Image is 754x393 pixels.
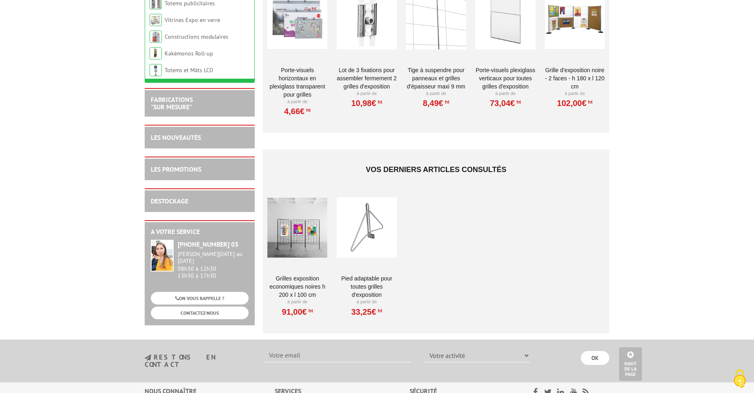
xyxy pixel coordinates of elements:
p: À partir de [406,91,466,97]
sup: HT [586,99,593,105]
a: LES PROMOTIONS [151,165,201,173]
img: Kakémonos Roll-up [150,47,162,60]
span: Vos derniers articles consultés [366,166,506,174]
p: À partir de [475,91,535,97]
button: Cookies (fenêtre modale) [725,365,754,393]
a: 102,00€HT [557,101,593,106]
a: Vitrines Expo en verre [165,16,220,24]
a: Constructions modulaires [165,33,228,40]
input: Votre email [264,349,411,362]
a: Porte-visuels horizontaux en plexiglass transparent pour grilles [267,66,327,99]
a: Tige à suspendre pour panneaux et grilles d'épaisseur maxi 9 mm [406,66,466,91]
a: 73,04€HT [490,101,521,106]
a: Totems et Mâts LCD [165,66,213,74]
p: À partir de [337,91,397,97]
a: 4,66€HT [284,109,311,114]
sup: HT [515,99,521,105]
a: 8,49€HT [423,101,449,106]
sup: HT [443,99,449,105]
p: À partir de [267,299,327,305]
h3: restons en contact [145,354,252,368]
input: OK [581,351,609,365]
a: FABRICATIONS"Sur Mesure" [151,95,193,111]
a: Porte-visuels plexiglass verticaux pour toutes grilles d'exposition [475,66,535,91]
a: LES NOUVEAUTÉS [151,133,201,141]
img: Cookies (fenêtre modale) [730,369,750,389]
p: À partir de [545,91,605,97]
a: Lot de 3 fixations pour assembler fermement 2 grilles d'exposition [337,66,397,91]
strong: [PHONE_NUMBER] 03 [178,240,238,248]
a: DESTOCKAGE [151,197,188,205]
a: 10,98€HT [351,101,382,106]
sup: HT [376,99,382,105]
img: Vitrines Expo en verre [150,14,162,26]
div: 08h30 à 12h30 13h30 à 17h30 [178,251,249,279]
img: newsletter.jpg [145,354,151,361]
h2: A votre service [151,228,249,236]
a: Haut de la page [619,347,642,381]
a: Grilles Exposition Economiques Noires H 200 x L 100 cm [267,274,327,299]
sup: HT [307,308,313,314]
a: Pied adaptable pour toutes grilles d'exposition [337,274,397,299]
a: 91,00€HT [282,309,313,314]
sup: HT [304,107,311,113]
a: CONTACTEZ-NOUS [151,307,249,319]
img: widget-service.jpg [151,240,174,272]
a: Grille d'exposition noire - 2 faces - H 180 x L 120 cm [545,66,605,91]
a: Kakémonos Roll-up [165,50,213,57]
a: ON VOUS RAPPELLE ? [151,292,249,305]
img: Constructions modulaires [150,31,162,43]
img: Totems et Mâts LCD [150,64,162,76]
div: [PERSON_NAME][DATE] au [DATE] [178,251,249,265]
p: À partir de [337,299,397,305]
sup: HT [376,308,382,314]
a: 33,25€HT [351,309,382,314]
p: À partir de [267,99,327,105]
